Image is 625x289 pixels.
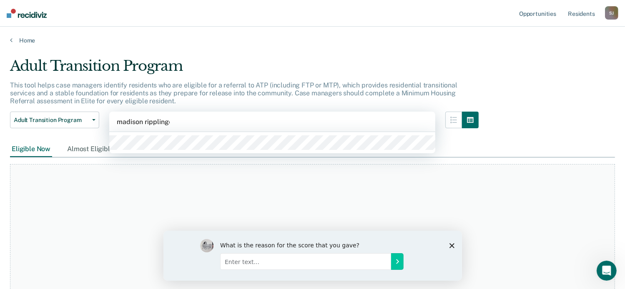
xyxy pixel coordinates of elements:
[161,241,464,250] div: Search for case managers above to review and refer eligible residents for opportunities.
[10,81,457,105] p: This tool helps case managers identify residents who are eligible for a referral to ATP (includin...
[7,9,47,18] img: Recidiviz
[605,6,618,20] button: SJ
[65,142,115,157] div: Almost Eligible
[10,112,99,128] button: Adult Transition Program
[163,231,462,281] iframe: Survey by Kim from Recidiviz
[10,37,615,44] a: Home
[10,142,52,157] div: Eligible Now
[14,117,89,124] span: Adult Transition Program
[10,57,479,81] div: Adult Transition Program
[605,6,618,20] div: S J
[597,261,617,281] iframe: Intercom live chat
